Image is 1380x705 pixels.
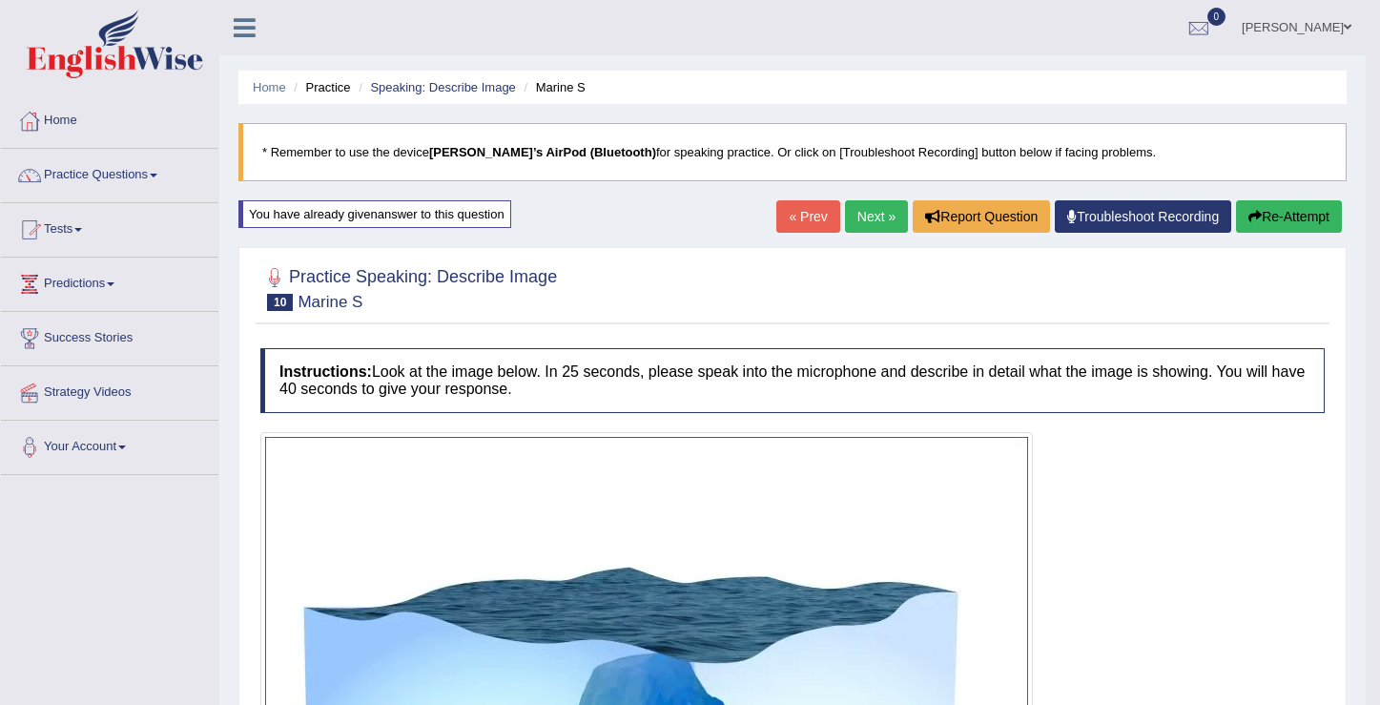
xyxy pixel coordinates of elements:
[370,80,515,94] a: Speaking: Describe Image
[298,293,362,311] small: Marine S
[913,200,1050,233] button: Report Question
[260,263,557,311] h2: Practice Speaking: Describe Image
[1,312,218,360] a: Success Stories
[1207,8,1226,26] span: 0
[260,348,1325,412] h4: Look at the image below. In 25 seconds, please speak into the microphone and describe in detail w...
[1,366,218,414] a: Strategy Videos
[1236,200,1342,233] button: Re-Attempt
[1,258,218,305] a: Predictions
[267,294,293,311] span: 10
[289,78,350,96] li: Practice
[279,363,372,380] b: Instructions:
[519,78,585,96] li: Marine S
[238,123,1347,181] blockquote: * Remember to use the device for speaking practice. Or click on [Troubleshoot Recording] button b...
[238,200,511,228] div: You have already given answer to this question
[845,200,908,233] a: Next »
[1055,200,1231,233] a: Troubleshoot Recording
[1,203,218,251] a: Tests
[1,421,218,468] a: Your Account
[1,94,218,142] a: Home
[429,145,656,159] b: [PERSON_NAME]’s AirPod (Bluetooth)
[776,200,839,233] a: « Prev
[253,80,286,94] a: Home
[1,149,218,197] a: Practice Questions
